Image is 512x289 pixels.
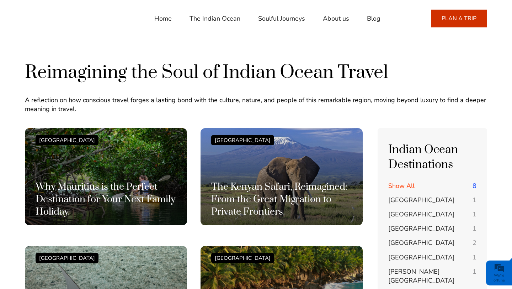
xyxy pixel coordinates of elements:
[388,182,415,190] span: Show All
[473,267,476,276] span: 1
[388,253,455,262] span: [GEOGRAPHIC_DATA]
[473,196,476,205] span: 1
[473,182,476,190] span: 8
[388,210,476,219] a: [GEOGRAPHIC_DATA] 1
[388,224,476,233] a: [GEOGRAPHIC_DATA] 1
[473,224,476,233] span: 1
[388,182,476,190] a: Show All 8
[25,61,487,84] h1: Reimagining the Soul of Indian Ocean Travel
[36,253,98,263] div: [GEOGRAPHIC_DATA]
[388,210,455,219] span: [GEOGRAPHIC_DATA]
[473,210,476,219] span: 1
[367,10,380,27] a: Blog
[201,128,363,233] a: [GEOGRAPHIC_DATA] The Kenyan Safari, Reimagined: From the Great Migration to Private Frontiers.
[258,10,305,27] a: Soulful Journeys
[488,273,510,283] div: We're offline
[388,267,476,285] a: [PERSON_NAME][GEOGRAPHIC_DATA] 1
[431,10,487,27] a: PLAN A TRIP
[36,135,98,145] div: [GEOGRAPHIC_DATA]
[388,253,476,262] a: [GEOGRAPHIC_DATA] 1
[388,196,455,204] span: [GEOGRAPHIC_DATA]
[323,10,349,27] a: About us
[388,224,455,233] span: [GEOGRAPHIC_DATA]
[211,181,352,218] h3: The Kenyan Safari, Reimagined: From the Great Migration to Private Frontiers.
[211,253,274,263] div: [GEOGRAPHIC_DATA]
[154,10,172,27] a: Home
[388,238,476,247] a: [GEOGRAPHIC_DATA] 2
[473,253,476,262] span: 1
[190,10,240,27] a: The Indian Ocean
[388,142,476,172] h4: Indian Ocean Destinations
[388,267,455,285] span: [PERSON_NAME][GEOGRAPHIC_DATA]
[25,128,187,233] a: [GEOGRAPHIC_DATA] Why Mauritius is the Perfect Destination for Your Next Family Holiday.
[211,135,274,145] div: [GEOGRAPHIC_DATA]
[473,238,476,247] span: 2
[36,181,176,218] h3: Why Mauritius is the Perfect Destination for Your Next Family Holiday.
[25,96,487,114] p: A reflection on how conscious travel forges a lasting bond with the culture, nature, and people o...
[388,196,476,205] a: [GEOGRAPHIC_DATA] 1
[388,238,455,247] span: [GEOGRAPHIC_DATA]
